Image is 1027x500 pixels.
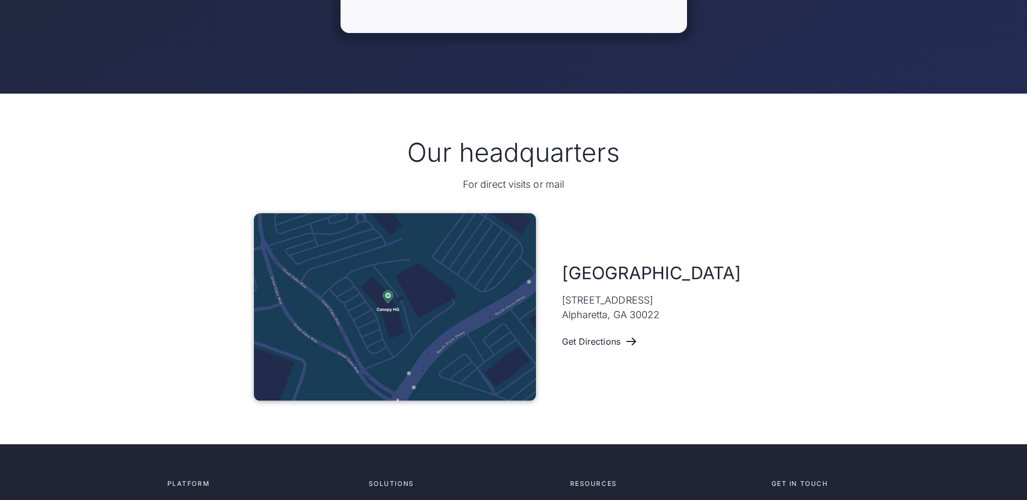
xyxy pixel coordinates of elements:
div: Resources [570,479,763,489]
h2: [GEOGRAPHIC_DATA] [562,262,741,285]
h2: Our headquarters [407,137,619,168]
p: [STREET_ADDRESS] Alpharetta, GA 30022 [562,293,660,322]
a: Get Directions [562,331,638,352]
div: Get Directions [562,337,620,347]
div: Get in touch [771,479,860,489]
div: Platform [167,479,360,489]
p: For direct visits or mail [463,177,564,192]
div: Solutions [369,479,561,489]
